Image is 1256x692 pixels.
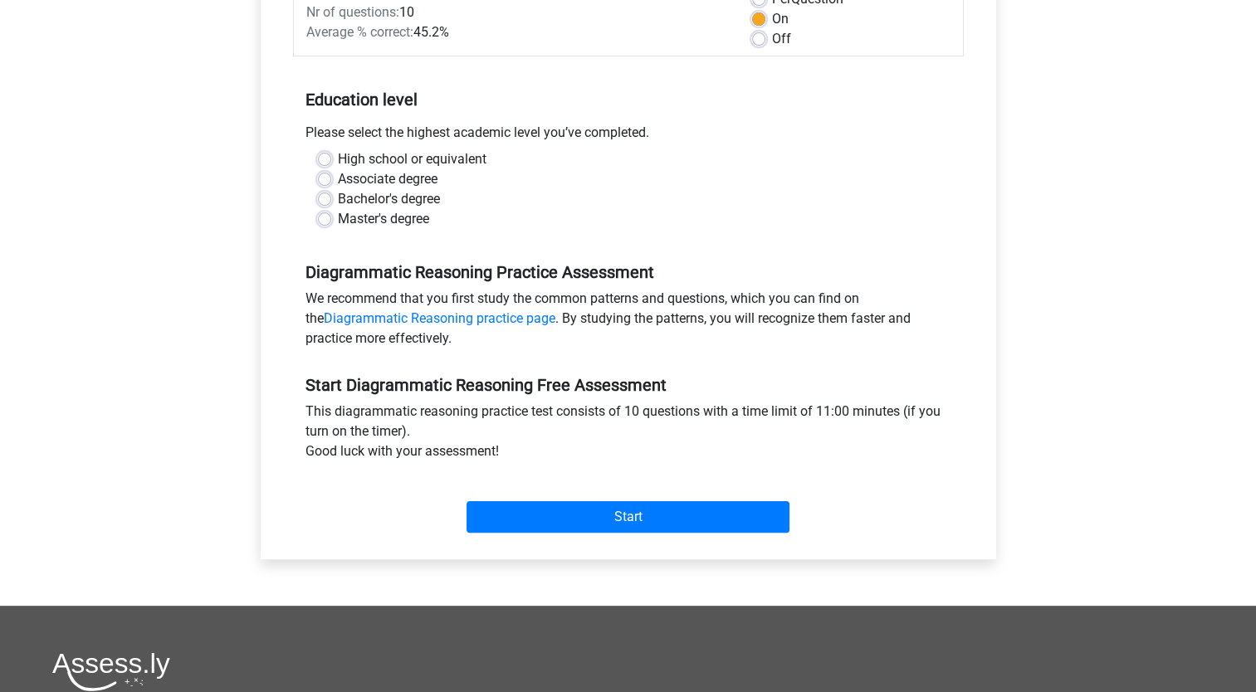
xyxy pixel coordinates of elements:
input: Start [467,501,789,533]
label: On [772,9,789,29]
div: This diagrammatic reasoning practice test consists of 10 questions with a time limit of 11:00 min... [293,402,964,468]
div: 10 [294,2,740,22]
label: Bachelor's degree [338,189,440,209]
h5: Education level [305,83,951,116]
div: 45.2% [294,22,740,42]
span: Nr of questions: [306,4,399,20]
div: We recommend that you first study the common patterns and questions, which you can find on the . ... [293,289,964,355]
label: Associate degree [338,169,437,189]
div: Please select the highest academic level you’ve completed. [293,123,964,149]
h5: Start Diagrammatic Reasoning Free Assessment [305,375,951,395]
img: Assessly logo [52,652,170,691]
span: Average % correct: [306,24,413,40]
label: Off [772,29,791,49]
label: High school or equivalent [338,149,486,169]
label: Master's degree [338,209,429,229]
a: Diagrammatic Reasoning practice page [324,310,555,326]
h5: Diagrammatic Reasoning Practice Assessment [305,262,951,282]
